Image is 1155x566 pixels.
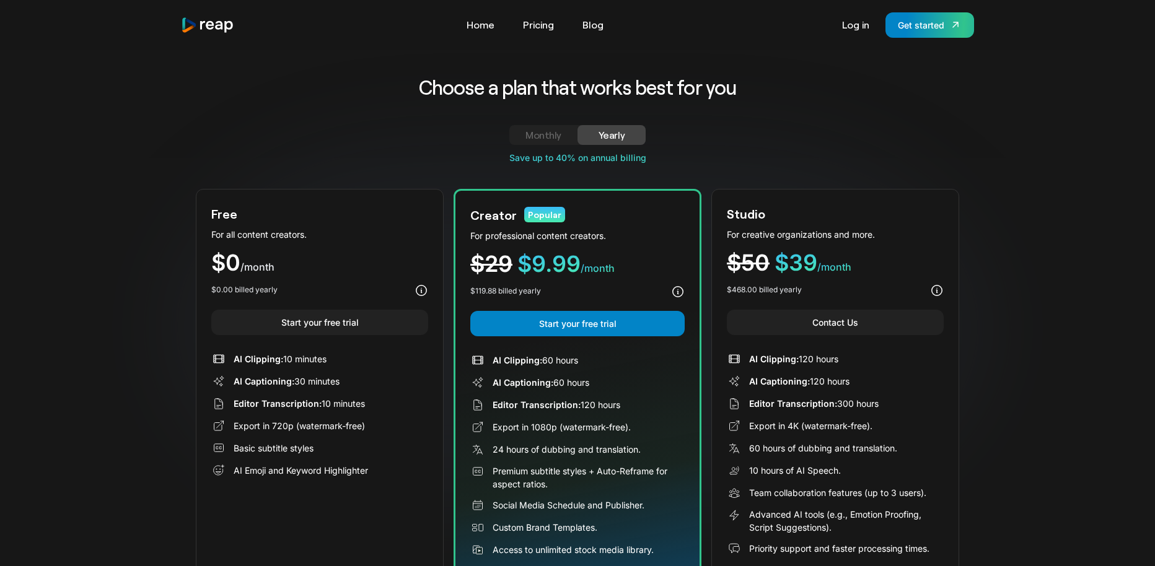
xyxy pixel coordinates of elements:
div: Team collaboration features (up to 3 users). [749,486,926,499]
a: Start your free trial [470,311,685,336]
div: Studio [727,204,765,223]
div: Advanced AI tools (e.g., Emotion Proofing, Script Suggestions). [749,508,944,534]
div: Access to unlimited stock media library. [493,543,654,556]
div: Free [211,204,237,223]
div: 120 hours [749,375,850,388]
div: 60 hours [493,354,578,367]
a: Blog [576,15,610,35]
div: Priority support and faster processing times. [749,542,929,555]
span: AI Clipping: [234,354,283,364]
a: Home [460,15,501,35]
div: For creative organizations and more. [727,228,944,241]
div: Export in 720p (watermark-free) [234,419,365,432]
div: AI Emoji and Keyword Highlighter [234,464,368,477]
div: $468.00 billed yearly [727,284,802,295]
a: Contact Us [727,310,944,335]
div: Social Media Schedule and Publisher. [493,499,644,512]
span: Editor Transcription: [493,399,581,410]
img: reap logo [181,17,234,33]
a: Log in [836,15,876,35]
div: Monthly [524,128,563,142]
div: $0.00 billed yearly [211,284,278,295]
div: Get started [898,19,944,32]
span: /month [581,262,615,274]
span: AI Captioning: [493,377,553,388]
span: $29 [470,250,512,277]
span: Editor Transcription: [234,398,322,409]
span: AI Captioning: [234,376,294,386]
span: AI Captioning: [749,376,810,386]
div: Custom Brand Templates. [493,521,597,534]
span: $50 [727,249,770,276]
div: 30 minutes [234,375,340,388]
div: 300 hours [749,397,879,410]
div: 60 hours [493,376,589,389]
div: 120 hours [493,398,620,411]
a: Pricing [517,15,560,35]
div: Save up to 40% on annual billing [196,151,959,164]
span: $39 [775,249,817,276]
span: /month [240,261,274,273]
div: 120 hours [749,352,838,365]
div: Popular [524,207,565,222]
div: Yearly [592,128,631,142]
div: 10 hours of AI Speech. [749,464,841,477]
span: /month [817,261,851,273]
div: For professional content creators. [470,229,685,242]
span: Editor Transcription: [749,398,837,409]
div: Export in 1080p (watermark-free). [493,420,631,433]
div: 60 hours of dubbing and translation. [749,442,897,455]
div: 10 minutes [234,397,365,410]
h2: Choose a plan that works best for you [322,74,833,100]
a: Start your free trial [211,310,428,335]
div: Basic subtitle styles [234,442,314,455]
div: 10 minutes [234,352,327,365]
span: $9.99 [517,250,581,277]
div: $119.88 billed yearly [470,285,541,297]
span: AI Clipping: [493,355,542,365]
div: For all content creators. [211,228,428,241]
a: Get started [885,12,974,38]
div: Creator [470,206,517,224]
div: 24 hours of dubbing and translation. [493,443,641,456]
div: Export in 4K (watermark-free). [749,419,872,432]
span: AI Clipping: [749,354,799,364]
div: $0 [211,251,428,274]
div: Premium subtitle styles + Auto-Reframe for aspect ratios. [493,464,685,490]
